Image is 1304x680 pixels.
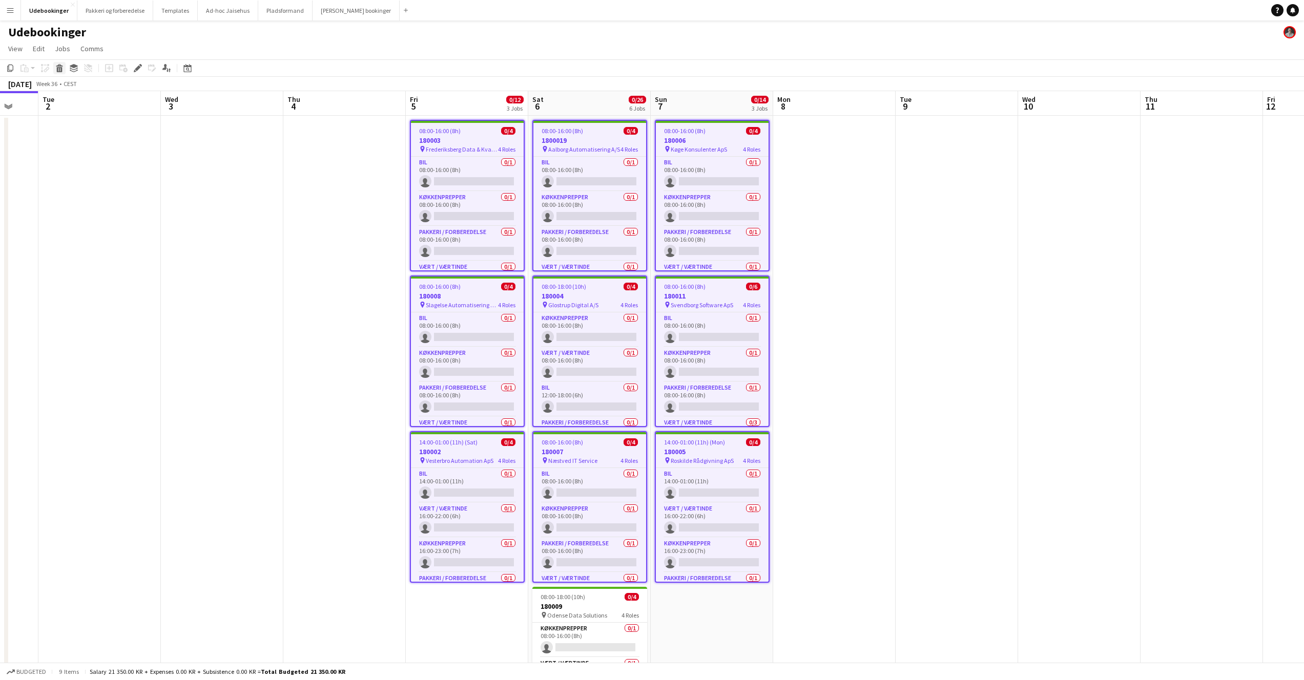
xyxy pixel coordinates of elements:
h3: 180011 [656,291,769,301]
span: Vesterbro Automation ApS [426,457,493,464]
span: View [8,44,23,53]
span: Fri [410,95,418,104]
span: Wed [165,95,178,104]
span: 0/12 [506,96,524,103]
a: Jobs [51,42,74,55]
span: 4 Roles [620,301,638,309]
span: Tue [900,95,912,104]
span: 0/4 [746,127,760,135]
div: CEST [64,80,77,88]
app-card-role: Vært / Værtinde0/108:00-16:00 (8h) [411,417,524,452]
span: Jobs [55,44,70,53]
span: Thu [1145,95,1157,104]
span: 4 Roles [743,457,760,464]
span: 08:00-16:00 (8h) [542,127,583,135]
span: 4 Roles [498,457,515,464]
span: Week 36 [34,80,59,88]
app-job-card: 08:00-16:00 (8h)0/4180006 Køge Konsulenter ApS4 RolesBil0/108:00-16:00 (8h) Køkkenprepper0/108:00... [655,120,770,271]
app-job-card: 08:00-16:00 (8h)0/4180003 Frederiksberg Data & Kvalitet ApS4 RolesBil0/108:00-16:00 (8h) Køkkenpr... [410,120,525,271]
h1: Udebookinger [8,25,86,40]
span: 0/4 [746,438,760,446]
span: 08:00-18:00 (10h) [541,593,585,601]
span: 5 [408,100,418,112]
app-card-role: Bil0/108:00-16:00 (8h) [533,157,646,192]
app-card-role: Køkkenprepper0/108:00-16:00 (8h) [656,192,769,226]
div: [DATE] [8,79,32,89]
span: 8 [776,100,791,112]
h3: 180003 [411,136,524,145]
span: Total Budgeted 21 350.00 KR [261,668,345,675]
app-job-card: 14:00-01:00 (11h) (Mon)0/4180005 Roskilde Rådgivning ApS4 RolesBil0/114:00-01:00 (11h) Vært / Vær... [655,431,770,583]
span: 4 Roles [743,301,760,309]
span: 12 [1266,100,1275,112]
h3: 180006 [656,136,769,145]
span: 14:00-01:00 (11h) (Sat) [419,438,478,446]
app-card-role: Pakkeri / forberedelse0/108:00-16:00 (8h) [411,382,524,417]
span: 0/4 [624,438,638,446]
span: 08:00-18:00 (10h) [542,283,586,290]
app-card-role: Køkkenprepper0/108:00-16:00 (8h) [533,312,646,347]
h3: 180005 [656,447,769,456]
span: 08:00-16:00 (8h) [419,283,461,290]
span: 08:00-16:00 (8h) [419,127,461,135]
span: 0/4 [501,127,515,135]
app-card-role: Køkkenprepper0/108:00-16:00 (8h) [656,347,769,382]
button: Ad-hoc Jaisehus [198,1,258,20]
span: Frederiksberg Data & Kvalitet ApS [426,145,498,153]
span: 0/14 [751,96,769,103]
span: 08:00-16:00 (8h) [664,127,706,135]
span: Slagelse Automatisering A/S [426,301,498,309]
span: 9 items [56,668,81,675]
span: 4 Roles [743,145,760,153]
button: Pladsformand [258,1,313,20]
app-card-role: Pakkeri / forberedelse0/108:00-16:00 (8h) [533,538,646,572]
app-card-role: Køkkenprepper0/108:00-16:00 (8h) [532,623,647,657]
h3: 180009 [532,602,647,611]
span: 4 Roles [498,145,515,153]
app-card-role: Pakkeri / forberedelse0/108:00-16:00 (8h) [656,226,769,261]
app-card-role: Pakkeri / forberedelse0/116:00-23:00 (7h) [411,572,524,607]
span: 0/4 [501,438,515,446]
app-card-role: Pakkeri / forberedelse0/116:00-23:00 (7h) [656,572,769,607]
span: 4 Roles [620,145,638,153]
app-card-role: Vært / Værtinde0/116:00-22:00 (6h) [411,503,524,538]
app-job-card: 08:00-16:00 (8h)0/6180011 Svendborg Software ApS4 RolesBil0/108:00-16:00 (8h) Køkkenprepper0/108:... [655,275,770,427]
span: 08:00-16:00 (8h) [542,438,583,446]
div: 08:00-16:00 (8h)0/4180008 Slagelse Automatisering A/S4 RolesBil0/108:00-16:00 (8h) Køkkenprepper0... [410,275,525,427]
span: 9 [898,100,912,112]
span: Tue [43,95,54,104]
button: [PERSON_NAME] bookinger [313,1,400,20]
app-card-role: Vært / Værtinde0/308:00-16:00 (8h) [656,417,769,481]
span: 10 [1021,100,1036,112]
app-card-role: Pakkeri / forberedelse0/108:00-16:00 (8h) [656,382,769,417]
h3: 180007 [533,447,646,456]
app-card-role: Bil0/108:00-16:00 (8h) [411,157,524,192]
button: Pakkeri og forberedelse [77,1,153,20]
span: 0/26 [629,96,646,103]
h3: 180008 [411,291,524,301]
button: Udebookinger [21,1,77,20]
span: Svendborg Software ApS [671,301,733,309]
span: 4 Roles [620,457,638,464]
span: Odense Data Solutions [547,611,607,619]
app-card-role: Bil0/114:00-01:00 (11h) [411,468,524,503]
h3: 180002 [411,447,524,456]
app-card-role: Køkkenprepper0/108:00-16:00 (8h) [533,192,646,226]
span: 3 [163,100,178,112]
app-job-card: 14:00-01:00 (11h) (Sat)0/4180002 Vesterbro Automation ApS4 RolesBil0/114:00-01:00 (11h) Vært / Væ... [410,431,525,583]
span: Budgeted [16,668,46,675]
app-job-card: 08:00-16:00 (8h)0/41800019 Aalborg Automatisering A/S4 RolesBil0/108:00-16:00 (8h) Køkkenprepper0... [532,120,647,271]
span: Aalborg Automatisering A/S [548,145,620,153]
app-card-role: Pakkeri / forberedelse0/108:00-16:00 (8h) [533,226,646,261]
span: Køge Konsulenter ApS [671,145,727,153]
span: Sat [532,95,544,104]
app-card-role: Vært / Værtinde0/108:00-16:00 (8h) [533,261,646,296]
span: 0/4 [501,283,515,290]
span: 2 [41,100,54,112]
div: 08:00-16:00 (8h)0/4180007 Næstved IT Service4 RolesBil0/108:00-16:00 (8h) Køkkenprepper0/108:00-1... [532,431,647,583]
app-card-role: Vært / Værtinde0/116:00-22:00 (6h) [656,503,769,538]
app-card-role: Bil0/114:00-01:00 (11h) [656,468,769,503]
